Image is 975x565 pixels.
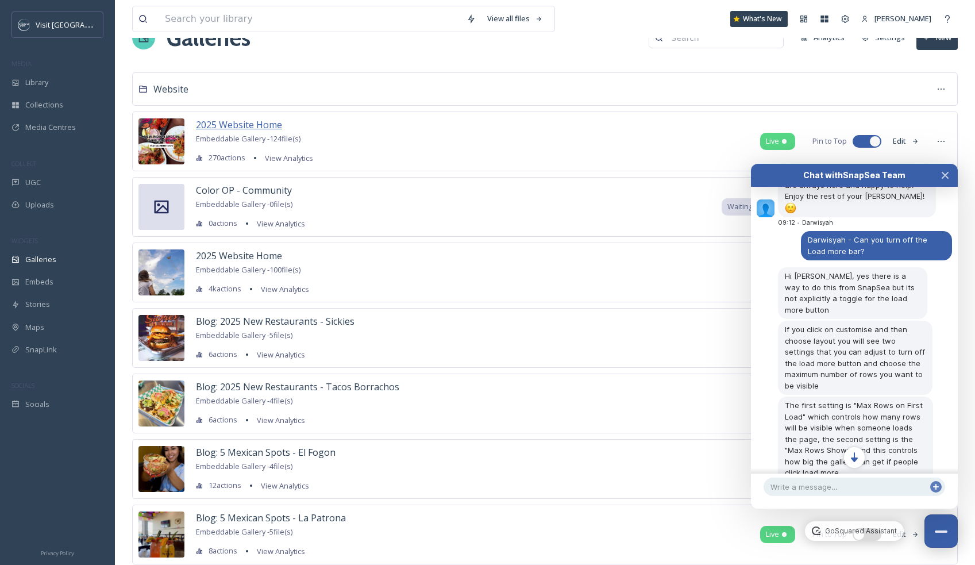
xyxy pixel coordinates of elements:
span: Uploads [25,199,54,210]
span: Blog: 2025 New Restaurants - Sickies [196,315,354,328]
span: Pin to Top [812,136,847,147]
span: UGC [25,177,41,188]
span: Hi [PERSON_NAME], yes there is a way to do this from SnapSea but its not explicitly a toggle for ... [785,271,917,314]
span: View Analytics [261,284,309,294]
button: Close Chat [924,514,958,548]
a: Privacy Policy [41,545,74,559]
span: SnapLink [25,344,57,355]
input: Search [666,26,777,49]
a: View Analytics [251,217,305,230]
span: 6 actions [209,414,237,425]
a: Settings [856,26,916,49]
span: Embeddable Gallery - 124 file(s) [196,133,300,144]
span: Embeds [25,276,53,287]
span: WIDGETS [11,236,38,245]
span: 2025 Website Home [196,249,282,262]
span: Blog: 5 Mexican Spots - La Patrona [196,512,346,524]
a: View Analytics [255,282,309,296]
span: 4k actions [209,283,241,294]
a: What's New [730,11,788,27]
span: View Analytics [257,415,305,425]
div: Chat with SnapSea Team [772,170,937,181]
span: View Analytics [265,153,313,163]
a: View all files [481,7,549,30]
button: Analytics [795,26,851,49]
span: Darwisyah - Can you turn off the Load more bar? [808,235,930,256]
span: Maps [25,322,44,333]
span: Visit [GEOGRAPHIC_DATA] [36,19,125,30]
span: The first setting is "Max Rows on First Load" which controls how many rows will be visible when s... [785,401,925,477]
img: :) [785,202,796,214]
img: 70f878e8-44ca-4033-9553-ff690896b398.jpg [138,380,184,426]
span: 0 actions [209,218,237,229]
span: Media Centres [25,122,76,133]
input: Search your library [159,6,461,32]
a: View Analytics [255,479,309,493]
span: SOCIALS [11,381,34,390]
span: • [797,219,800,226]
span: View Analytics [257,546,305,556]
span: [PERSON_NAME] [874,13,931,24]
span: 270 actions [209,152,245,163]
span: Fantastic - feel free to reach out, we are always here and happy to help! Enjoy the rest of your ... [785,169,924,212]
span: View Analytics [261,481,309,491]
span: If you click on customise and then choose layout you will see two settings that you can adjust to... [785,325,927,390]
button: Settings [856,26,911,49]
span: Stories [25,299,50,310]
span: Embeddable Gallery - 4 file(s) [196,395,292,406]
span: Live [766,136,779,147]
span: Website [153,83,188,95]
span: MEDIA [11,59,32,68]
img: 5f241ac0-2491-4368-b96f-b3e5c27196c2.jpg [138,315,184,361]
a: View Analytics [251,348,305,362]
button: Edit [887,523,925,545]
span: Galleries [25,254,56,265]
a: Galleries [167,21,251,55]
div: 09:12 Darwisyah [778,219,840,226]
img: 7615155b-ecd1-4a66-8c72-486a6099f4b4.jpg [138,446,184,492]
a: Analytics [795,26,857,49]
img: 0da49563-c2c2-49a0-948e-ed0ccb35d109.jpg [138,249,184,295]
span: Socials [25,399,49,410]
button: Close Chat [932,164,958,187]
span: Waiting for Events [727,201,789,212]
img: c3es6xdrejuflcaqpovn.png [18,19,30,30]
span: View Analytics [257,349,305,360]
img: f0ea7dab-fa37-4ffc-9452-40d6ed37c190.jpg [138,512,184,558]
span: COLLECT [11,159,36,168]
span: Embeddable Gallery - 5 file(s) [196,330,292,340]
button: New [916,26,958,49]
span: Live [766,529,779,540]
span: Embeddable Gallery - 0 file(s) [196,199,292,209]
span: Collections [25,99,63,110]
span: View Analytics [257,218,305,229]
a: View Analytics [259,151,313,165]
button: Edit [887,130,925,152]
a: View Analytics [251,413,305,427]
span: Privacy Policy [41,549,74,557]
a: GoSquared Assistant [805,521,903,541]
span: Library [25,77,48,88]
span: Embeddable Gallery - 4 file(s) [196,461,292,471]
span: 8 actions [209,545,237,556]
span: 6 actions [209,349,237,360]
span: Color OP - Community [196,184,292,197]
img: f06b7b10aa0fcbe72daa377b86b7a815 [757,199,775,218]
span: Embeddable Gallery - 5 file(s) [196,526,292,537]
span: Blog: 5 Mexican Spots - El Fogon [196,446,336,459]
span: Blog: 2025 New Restaurants - Tacos Borrachos [196,380,399,393]
span: 2025 Website Home [196,118,282,131]
a: View Analytics [251,544,305,558]
span: Embeddable Gallery - 100 file(s) [196,264,300,275]
a: [PERSON_NAME] [855,7,937,30]
img: ffb30c90-99ac-4499-b94d-71e3efbbb371.jpg [138,118,184,164]
span: 12 actions [209,480,241,491]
